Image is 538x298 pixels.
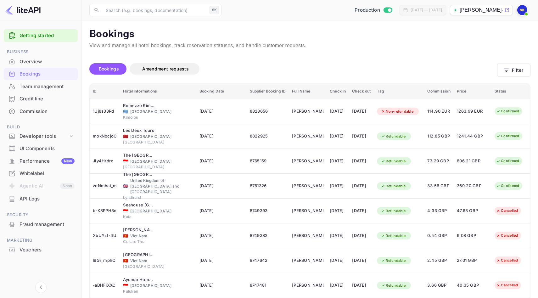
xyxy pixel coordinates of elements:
div: -aDHFiXXC [93,280,117,290]
th: Status [491,84,530,99]
div: Amy Patterson [292,131,323,141]
div: Cancelled [492,207,522,215]
div: Viet Nam [123,233,193,239]
th: Check out [349,84,374,99]
div: Refundable [377,257,410,265]
span: Business [4,48,78,55]
span: Build [4,124,78,131]
th: Check in [327,84,349,99]
img: Nikolas Kampas [517,5,527,15]
div: Developer tools [20,133,68,140]
div: [DATE] [330,256,346,266]
span: Marketing [4,237,78,244]
div: Getting started [4,29,78,42]
div: Konstantinos Davilas [292,106,323,116]
div: [DATE] [352,256,371,266]
th: ID [90,84,120,99]
div: 8747481 [250,280,286,290]
div: Steph Evans [292,181,323,191]
div: zoNmhat_m [93,181,117,191]
span: 112.85 GBP [427,133,450,140]
div: Les Deux Tours [123,127,154,134]
div: Whitelabel [4,167,78,180]
div: Overview [4,56,78,68]
div: Team management [20,83,75,90]
div: API Logs [20,195,75,203]
span: 806.21 GBP [457,158,488,165]
span: [DATE] [199,133,244,140]
span: 369.20 GBP [457,183,488,189]
button: Collapse navigation [35,282,47,293]
div: b-K8PPH3n [93,206,117,216]
div: 8747642 [250,256,286,266]
div: [GEOGRAPHIC_DATA] [123,159,193,164]
div: Commission [4,105,78,118]
div: Seahouse Bali Indah Beach Inn [123,202,154,208]
span: Morocco [123,134,128,138]
span: [DATE] [199,158,244,165]
span: Viet Nam [123,259,128,263]
div: 8765159 [250,156,286,166]
p: View and manage all hotel bookings, track reservation statuses, and handle customer requests. [89,42,530,49]
div: Team management [4,81,78,93]
span: Viet Nam [123,234,128,238]
div: Refundable [377,157,410,165]
a: Bookings [4,68,78,80]
div: Whitelabel [20,170,75,177]
p: Bookings [89,28,530,41]
div: [DATE] [352,206,371,216]
div: Kimolos [123,115,193,120]
div: Lyndhurst [123,195,193,200]
div: [DATE] [352,131,371,141]
span: Indonesia [123,159,128,163]
span: Indonesia [123,284,128,288]
div: [GEOGRAPHIC_DATA] [123,164,193,170]
div: Credit line [4,93,78,105]
div: UI Components [4,143,78,155]
div: Refundable [377,232,410,240]
div: Non-refundable [377,108,418,115]
a: Vouchers [4,244,78,256]
div: Niko Kampas [292,231,323,241]
div: Kuta [123,214,193,220]
div: Ayumar Homestay Medewi [123,277,154,283]
div: [DATE] [330,131,346,141]
div: [DATE] [330,106,346,116]
span: 1241.44 GBP [457,133,488,140]
div: Cancelled [492,281,522,289]
div: [DATE] [352,156,371,166]
a: PerformanceNew [4,155,78,167]
a: Overview [4,56,78,67]
p: [PERSON_NAME]-totrave... [460,6,503,14]
span: 0.54 GBP [427,232,450,239]
div: United Kingdom of [GEOGRAPHIC_DATA] and [GEOGRAPHIC_DATA] [123,178,193,195]
th: Supplier Booking ID [247,84,289,99]
a: Commission [4,105,78,117]
div: [GEOGRAPHIC_DATA] [123,109,193,115]
div: Refundable [377,132,410,140]
div: XbUYzf-4U [93,231,117,241]
div: [DATE] [330,280,346,290]
div: Overview [20,58,75,65]
div: 8761326 [250,181,286,191]
div: Viet Nam [123,258,193,264]
span: 114.90 EUR [427,108,450,115]
div: [DATE] [330,181,346,191]
a: API Logs [4,193,78,205]
div: Cancelled [492,232,522,239]
div: 8749393 [250,206,286,216]
input: Search (e.g. bookings, documentation) [102,4,207,16]
div: ⌘K [210,6,219,14]
div: Confirmed [492,157,523,165]
div: Fraud management [20,221,75,228]
div: Cancelled [492,256,522,264]
th: Full Name [289,84,327,99]
span: Amendment requests [142,66,189,71]
div: [GEOGRAPHIC_DATA] [123,264,193,269]
span: 2.45 GBP [427,257,450,264]
span: Production [355,7,380,14]
a: Whitelabel [4,167,78,179]
div: Confirmed [492,182,523,190]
